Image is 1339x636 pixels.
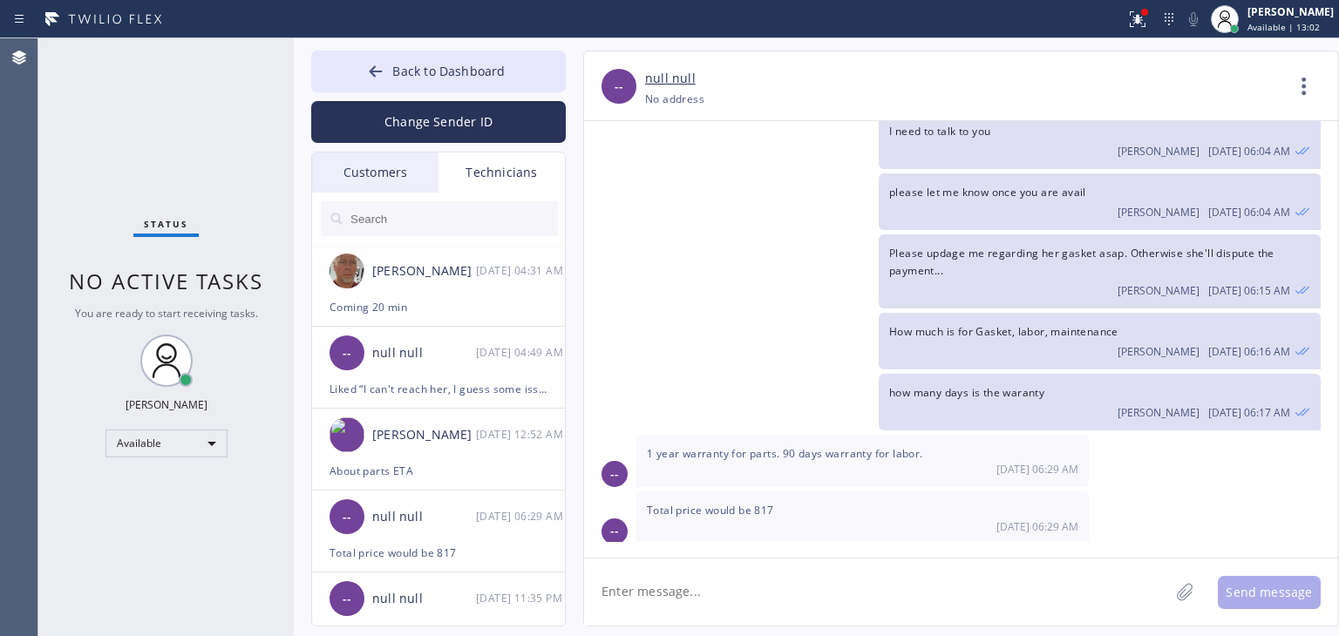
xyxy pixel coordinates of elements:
[636,491,1089,544] div: 09/30/2025 9:29 AM
[1118,144,1200,159] span: [PERSON_NAME]
[349,201,558,236] input: Search
[476,260,567,281] div: 10/13/2025 9:31 AM
[889,246,1274,277] span: Please updage me regarding her gasket asap. Otherwise she'll dispute the payment...
[879,173,1321,230] div: 09/30/2025 9:04 AM
[75,306,258,321] span: You are ready to start receiving tasks.
[69,267,263,295] span: No active tasks
[1218,576,1321,609] button: Send message
[889,385,1044,400] span: how many days is the waranty
[312,152,438,193] div: Customers
[996,462,1078,477] span: [DATE] 06:29 AM
[1208,283,1290,298] span: [DATE] 06:15 AM
[1118,405,1200,420] span: [PERSON_NAME]
[1247,21,1320,33] span: Available | 13:02
[372,261,476,281] div: [PERSON_NAME]
[311,101,566,143] button: Change Sender ID
[105,430,228,457] div: Available
[330,417,364,452] img: 9d646f4bfb2b9747448d1bc39e6ca971.jpeg
[144,218,188,230] span: Status
[476,424,567,444] div: 09/30/2025 9:52 AM
[996,519,1078,534] span: [DATE] 06:29 AM
[126,397,207,412] div: [PERSON_NAME]
[1247,4,1334,19] div: [PERSON_NAME]
[636,435,1089,487] div: 09/30/2025 9:29 AM
[476,506,567,526] div: 09/30/2025 9:29 AM
[645,69,696,89] a: null null
[1118,283,1200,298] span: [PERSON_NAME]
[879,234,1321,308] div: 09/30/2025 9:15 AM
[645,89,704,109] div: No address
[610,521,619,541] span: --
[889,124,990,139] span: I need to talk to you
[372,343,476,363] div: null null
[1208,405,1290,420] span: [DATE] 06:17 AM
[647,503,774,518] span: Total price would be 817
[330,297,547,317] div: Coming 20 min
[438,152,565,193] div: Technicians
[343,589,351,609] span: --
[610,464,619,484] span: --
[879,313,1321,369] div: 09/30/2025 9:16 AM
[1118,205,1200,220] span: [PERSON_NAME]
[372,507,476,527] div: null null
[1208,344,1290,359] span: [DATE] 06:16 AM
[889,324,1118,339] span: How much is for Gasket, labor, maintenance
[1208,144,1290,159] span: [DATE] 06:04 AM
[476,588,567,608] div: 09/26/2025 9:35 AM
[1181,7,1206,31] button: Mute
[392,63,505,79] span: Back to Dashboard
[476,342,567,362] div: 10/10/2025 9:49 AM
[1208,205,1290,220] span: [DATE] 06:04 AM
[343,343,351,363] span: --
[343,507,351,527] span: --
[330,379,547,399] div: Liked “I can't reach her, I guess some issues with my software, please call her. I'm sorry but I ...
[330,254,364,288] img: d5dde4b83224b5b0dfd88976ef15868e.jpg
[889,185,1086,200] span: please let me know once you are avail
[879,112,1321,169] div: 09/30/2025 9:04 AM
[330,461,547,481] div: About parts ETA
[372,425,476,445] div: [PERSON_NAME]
[372,589,476,609] div: null null
[647,446,923,461] span: 1 year warranty for parts. 90 days warranty for labor.
[330,543,547,563] div: Total price would be 817
[311,51,566,92] button: Back to Dashboard
[615,77,623,97] span: --
[1118,344,1200,359] span: [PERSON_NAME]
[879,374,1321,430] div: 09/30/2025 9:17 AM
